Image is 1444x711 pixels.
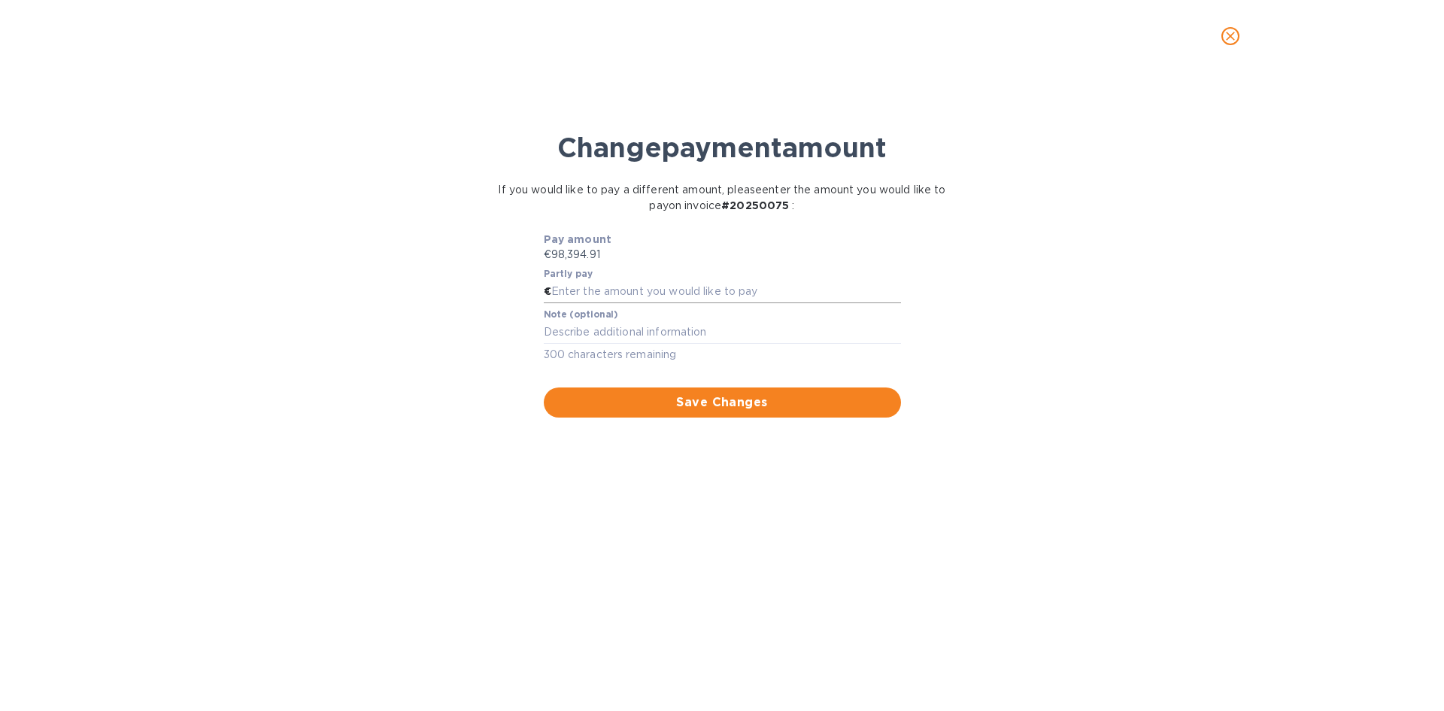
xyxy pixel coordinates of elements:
p: €98,394.91 [544,247,901,263]
input: Enter the amount you would like to pay [551,281,901,303]
p: If you would like to pay a different amount, please enter the amount you would like to pay on inv... [497,182,948,214]
span: Save Changes [556,393,889,412]
div: € [544,281,551,303]
label: Partly pay [544,270,593,279]
p: 300 characters remaining [544,346,901,363]
b: Change payment amount [557,131,887,164]
button: close [1212,18,1248,54]
label: Note (optional) [544,310,617,319]
b: # 20250075 [721,199,789,211]
b: Pay amount [544,233,612,245]
button: Save Changes [544,387,901,418]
